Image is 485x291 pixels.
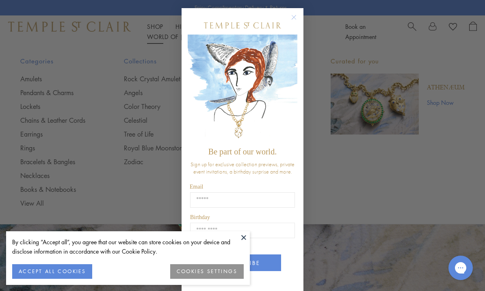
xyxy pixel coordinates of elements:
span: Be part of our world. [208,147,277,156]
button: Close dialog [293,16,303,26]
button: ACCEPT ALL COOKIES [12,264,92,279]
span: Birthday [190,214,210,220]
img: Temple St. Clair [204,22,281,28]
span: Email [190,184,203,190]
img: c4a9eb12-d91a-4d4a-8ee0-386386f4f338.jpeg [188,35,297,143]
iframe: Gorgias live chat messenger [444,253,477,283]
span: Sign up for exclusive collection previews, private event invitations, a birthday surprise and more. [191,161,294,175]
div: By clicking “Accept all”, you agree that our website can store cookies on your device and disclos... [12,237,244,256]
button: COOKIES SETTINGS [170,264,244,279]
input: Email [190,192,295,208]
